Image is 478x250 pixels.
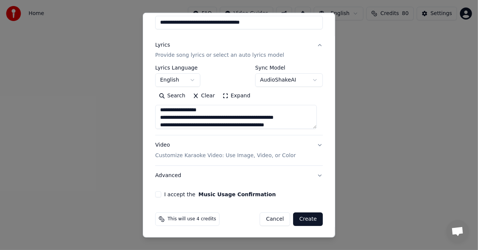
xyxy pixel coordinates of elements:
[164,192,276,197] label: I accept the
[155,35,323,65] button: LyricsProvide song lyrics or select an auto lyrics model
[155,52,284,59] p: Provide song lyrics or select an auto lyrics model
[155,65,200,70] label: Lyrics Language
[155,141,296,159] div: Video
[260,212,290,226] button: Cancel
[168,216,216,222] span: This will use 4 credits
[255,65,323,70] label: Sync Model
[155,166,323,185] button: Advanced
[155,90,189,102] button: Search
[155,152,296,159] p: Customize Karaoke Video: Use Image, Video, or Color
[293,212,323,226] button: Create
[155,135,323,165] button: VideoCustomize Karaoke Video: Use Image, Video, or Color
[155,65,323,135] div: LyricsProvide song lyrics or select an auto lyrics model
[155,41,170,48] div: Lyrics
[198,192,276,197] button: I accept the
[219,90,254,102] button: Expand
[189,90,219,102] button: Clear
